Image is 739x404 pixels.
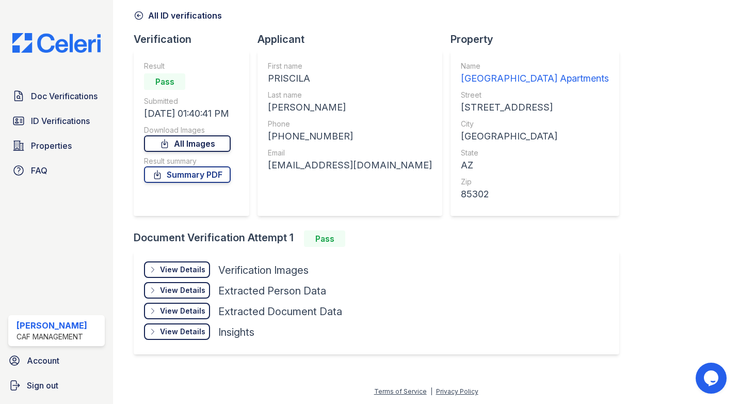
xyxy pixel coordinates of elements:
[134,230,628,247] div: Document Verification Attempt 1
[160,306,205,316] div: View Details
[144,135,231,152] a: All Images
[160,327,205,337] div: View Details
[451,32,628,46] div: Property
[144,96,231,106] div: Submitted
[461,148,609,158] div: State
[31,115,90,127] span: ID Verifications
[144,156,231,166] div: Result summary
[461,158,609,173] div: AZ
[218,325,254,339] div: Insights
[461,100,609,115] div: [STREET_ADDRESS]
[430,387,432,395] div: |
[218,304,342,319] div: Extracted Document Data
[144,166,231,183] a: Summary PDF
[134,32,258,46] div: Verification
[268,129,432,144] div: [PHONE_NUMBER]
[696,363,729,394] iframe: chat widget
[268,61,432,71] div: First name
[268,90,432,100] div: Last name
[218,284,326,298] div: Extracted Person Data
[8,111,105,131] a: ID Verifications
[144,125,231,135] div: Download Images
[134,9,222,22] a: All ID verifications
[27,379,58,392] span: Sign out
[144,61,231,71] div: Result
[8,135,105,156] a: Properties
[461,187,609,201] div: 85302
[461,177,609,187] div: Zip
[31,90,98,102] span: Doc Verifications
[461,71,609,86] div: [GEOGRAPHIC_DATA] Apartments
[4,375,109,396] a: Sign out
[4,33,109,53] img: CE_Logo_Blue-a8612792a0a2168367f1c8372b55b34899dd931a85d93a1a3d3e32e68fde9ad4.png
[218,263,309,277] div: Verification Images
[8,86,105,106] a: Doc Verifications
[268,148,432,158] div: Email
[268,158,432,173] div: [EMAIL_ADDRESS][DOMAIN_NAME]
[461,90,609,100] div: Street
[268,100,432,115] div: [PERSON_NAME]
[31,164,47,177] span: FAQ
[436,387,478,395] a: Privacy Policy
[374,387,427,395] a: Terms of Service
[27,354,59,367] span: Account
[268,119,432,129] div: Phone
[4,350,109,371] a: Account
[258,32,451,46] div: Applicant
[160,285,205,296] div: View Details
[461,129,609,144] div: [GEOGRAPHIC_DATA]
[461,61,609,86] a: Name [GEOGRAPHIC_DATA] Apartments
[304,230,345,247] div: Pass
[144,73,185,90] div: Pass
[268,71,432,86] div: PRISCILA
[461,119,609,129] div: City
[160,265,205,275] div: View Details
[144,106,231,121] div: [DATE] 01:40:41 PM
[17,319,87,332] div: [PERSON_NAME]
[461,61,609,71] div: Name
[8,160,105,181] a: FAQ
[31,139,72,152] span: Properties
[17,332,87,342] div: CAF Management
